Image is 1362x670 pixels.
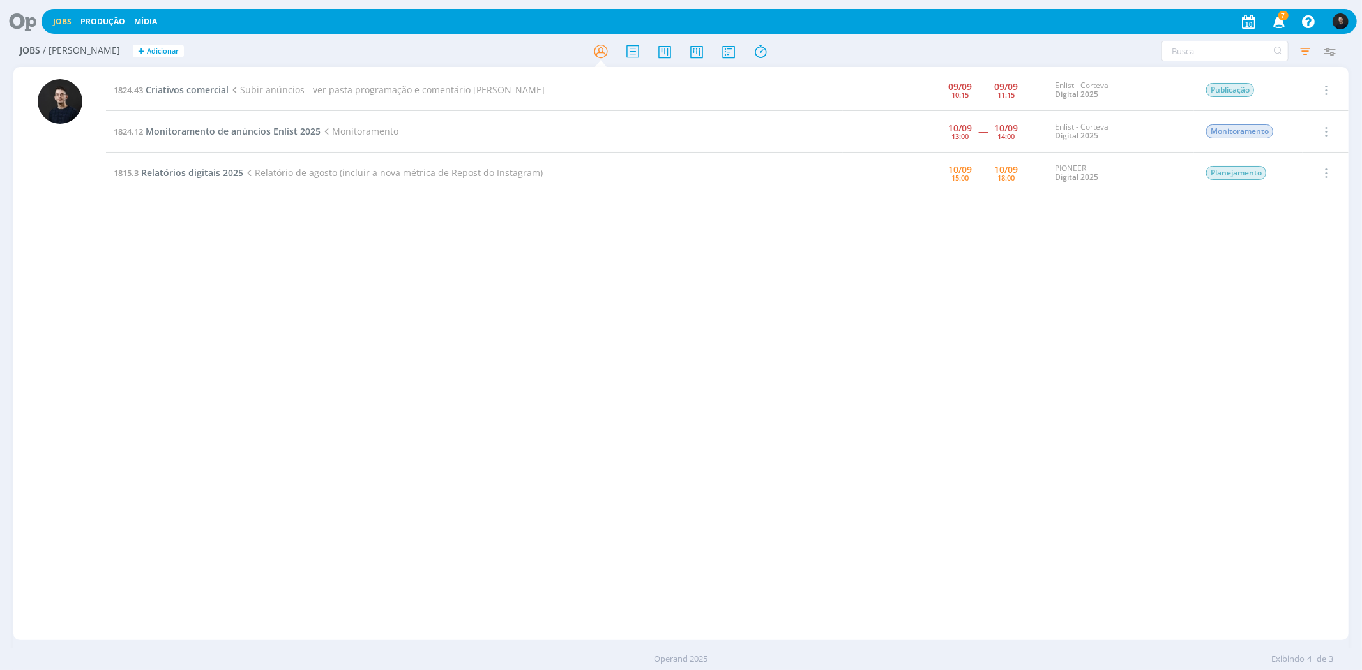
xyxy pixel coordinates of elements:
a: 1815.3Relatórios digitais 2025 [114,167,243,179]
a: Digital 2025 [1055,89,1098,100]
div: PIONEER [1055,164,1186,182]
span: ----- [979,167,988,179]
a: 1824.12Monitoramento de anúncios Enlist 2025 [114,125,321,137]
span: 3 [1329,653,1333,666]
span: Exibindo [1271,653,1305,666]
span: ----- [979,84,988,96]
span: Relatórios digitais 2025 [141,167,243,179]
div: 11:15 [998,91,1015,98]
button: +Adicionar [133,45,184,58]
div: 09/09 [995,82,1018,91]
div: 18:00 [998,174,1015,181]
span: Planejamento [1206,166,1266,180]
button: 7 [1265,10,1291,33]
div: 10:15 [952,91,969,98]
span: 7 [1278,11,1289,20]
span: 4 [1307,653,1312,666]
div: 10/09 [949,124,972,133]
a: 1824.43Criativos comercial [114,84,229,96]
span: Monitoramento de anúncios Enlist 2025 [146,125,321,137]
div: Enlist - Corteva [1055,81,1186,100]
span: Subir anúncios - ver pasta programação e comentário [PERSON_NAME] [229,84,545,96]
div: 15:00 [952,174,969,181]
div: 10/09 [995,165,1018,174]
a: Jobs [53,16,72,27]
button: Mídia [130,17,161,27]
span: 1824.12 [114,126,143,137]
a: Digital 2025 [1055,172,1098,182]
span: Adicionar [147,47,179,56]
div: 14:00 [998,133,1015,140]
span: Relatório de agosto (incluir a nova métrica de Repost do Instagram) [243,167,543,179]
a: Digital 2025 [1055,130,1098,141]
span: / [PERSON_NAME] [43,45,120,56]
div: 10/09 [995,124,1018,133]
span: Monitoramento [1206,124,1273,138]
a: Mídia [134,16,157,27]
span: 1815.3 [114,167,139,179]
img: C [1333,13,1349,29]
input: Busca [1161,41,1289,61]
span: 1824.43 [114,84,143,96]
button: Jobs [49,17,75,27]
span: Monitoramento [321,125,398,137]
div: 13:00 [952,133,969,140]
button: C [1332,10,1349,33]
a: Produção [80,16,125,27]
div: 10/09 [949,165,972,174]
img: C [38,79,82,124]
span: + [138,45,144,58]
button: Produção [77,17,129,27]
span: de [1317,653,1326,666]
div: 09/09 [949,82,972,91]
span: Criativos comercial [146,84,229,96]
span: Jobs [20,45,40,56]
span: Publicação [1206,83,1254,97]
div: Enlist - Corteva [1055,123,1186,141]
span: ----- [979,125,988,137]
